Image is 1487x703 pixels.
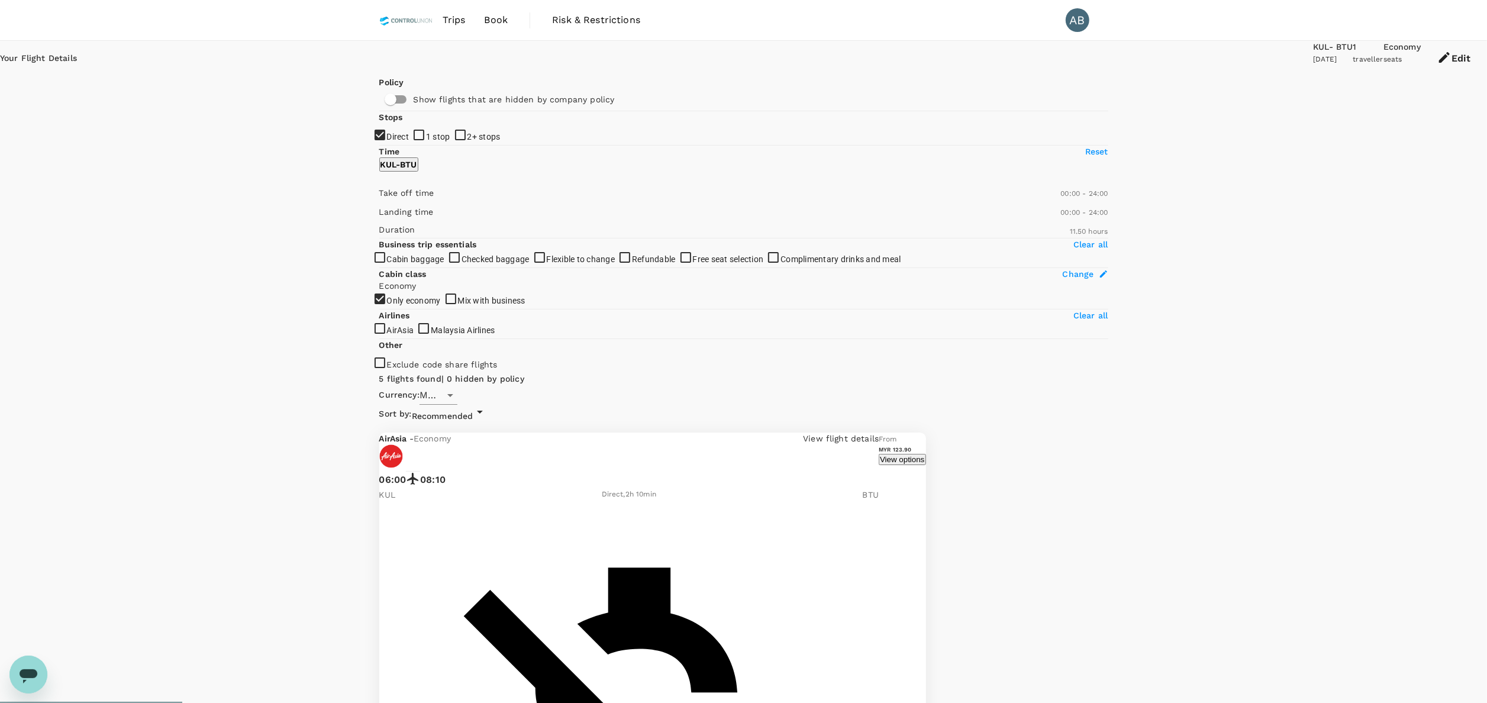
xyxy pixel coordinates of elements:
[443,13,466,27] span: Trips
[1066,8,1089,32] div: AB
[379,7,433,33] img: Control Union Malaysia Sdn. Bhd.
[485,13,508,27] span: Book
[9,656,47,694] iframe: Button to launch messaging window
[552,13,640,27] span: Risk & Restrictions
